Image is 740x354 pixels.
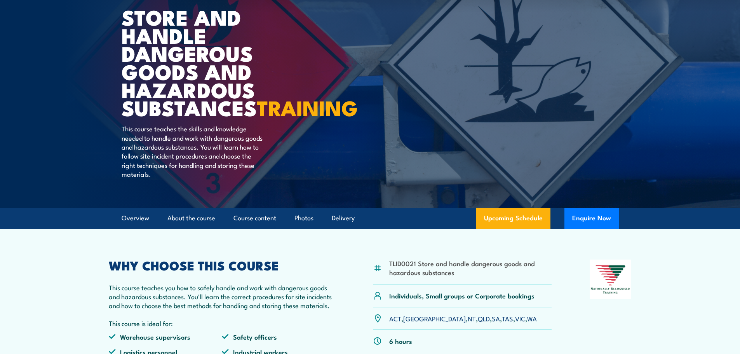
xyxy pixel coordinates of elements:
[389,337,412,345] p: 6 hours
[122,208,149,228] a: Overview
[389,314,537,323] p: , , , , , , ,
[468,314,476,323] a: NT
[478,314,490,323] a: QLD
[122,124,263,178] p: This course teaches the skills and knowledge needed to handle and work with dangerous goods and h...
[294,208,313,228] a: Photos
[233,208,276,228] a: Course content
[564,208,619,229] button: Enquire Now
[389,314,401,323] a: ACT
[109,283,336,310] p: This course teaches you how to safely handle and work with dangerous goods and hazardous substanc...
[109,332,222,341] li: Warehouse supervisors
[257,91,358,123] strong: TRAINING
[332,208,355,228] a: Delivery
[109,319,336,328] p: This course is ideal for:
[109,260,336,270] h2: WHY CHOOSE THIS COURSE
[492,314,500,323] a: SA
[389,259,552,277] li: TLID0021 Store and handle dangerous goods and hazardous substances
[476,208,550,229] a: Upcoming Schedule
[167,208,215,228] a: About the course
[502,314,513,323] a: TAS
[222,332,335,341] li: Safety officers
[527,314,537,323] a: WA
[122,8,313,117] h1: Store And Handle Dangerous Goods and Hazardous Substances
[403,314,466,323] a: [GEOGRAPHIC_DATA]
[590,260,632,299] img: Nationally Recognised Training logo.
[515,314,525,323] a: VIC
[389,291,535,300] p: Individuals, Small groups or Corporate bookings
